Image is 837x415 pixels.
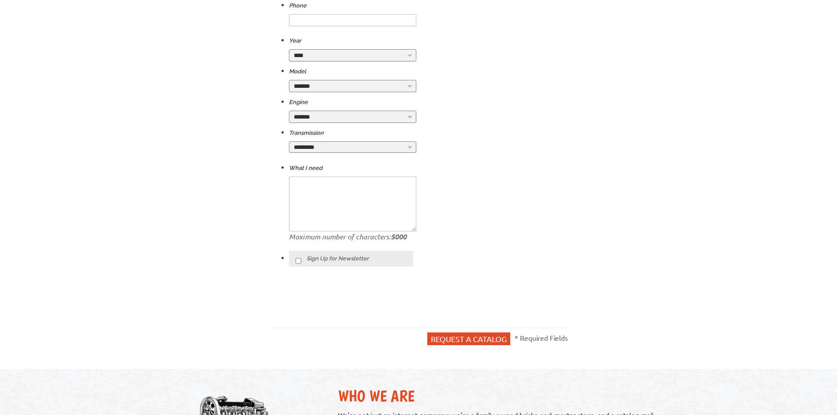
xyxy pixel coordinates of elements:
label: What I need [289,163,322,173]
label: Year [289,36,301,46]
strong: 5000 [391,232,407,241]
label: Phone [289,0,307,11]
label: Model [289,66,306,77]
p: Maximum number of characters: [289,231,416,242]
iframe: reCAPTCHA [289,286,422,320]
label: Sign Up for Newsletter [289,251,413,267]
button: Request a catalog [427,332,510,345]
h2: Who We Are [338,386,673,405]
span: Request a catalog [431,334,507,343]
label: Engine [289,97,308,108]
label: Transmission [289,128,324,138]
p: * Required Fields [515,332,568,343]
